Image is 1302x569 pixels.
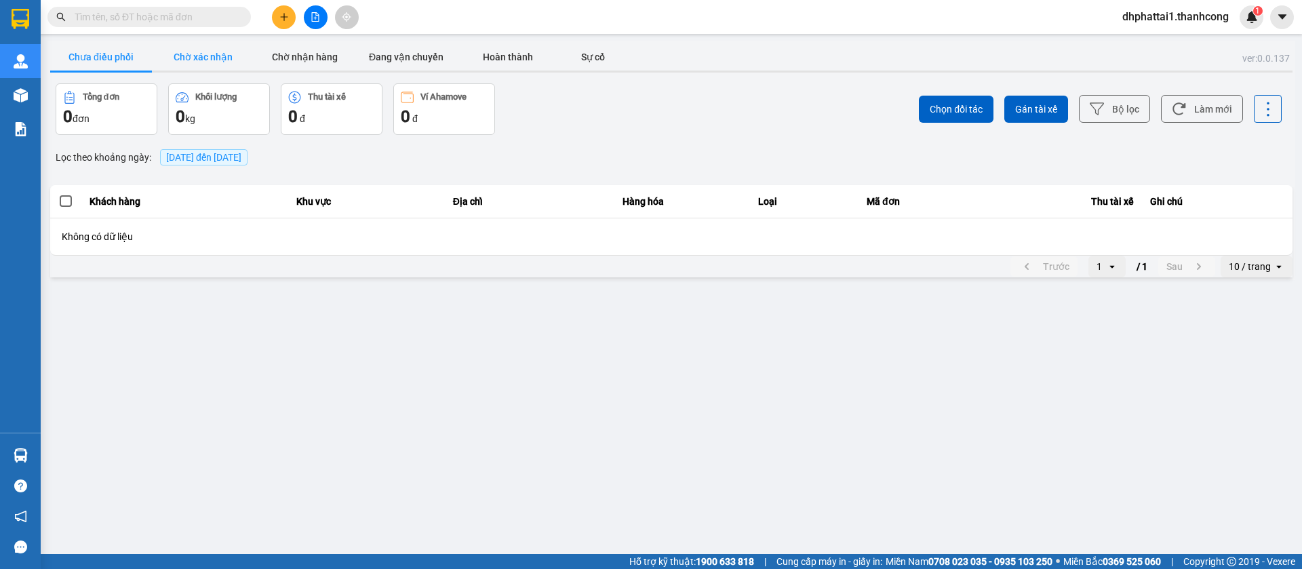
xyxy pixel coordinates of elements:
th: Mã đơn [859,185,960,218]
span: 0 [401,107,410,126]
div: Thu tài xế [308,92,346,102]
button: Bộ lọc [1079,95,1150,123]
button: Làm mới [1161,95,1243,123]
strong: 1900 633 818 [696,556,754,567]
button: plus [272,5,296,29]
span: Gán tài xế [1015,102,1057,116]
th: Địa chỉ [445,185,614,218]
span: Chọn đối tác [930,102,983,116]
img: icon-new-feature [1246,11,1258,23]
button: Gán tài xế [1004,96,1068,123]
button: Ví Ahamove0 đ [393,83,495,135]
span: question-circle [14,479,27,492]
img: warehouse-icon [14,54,28,68]
button: Chọn đối tác [919,96,993,123]
div: 1 [1097,260,1102,273]
button: next page. current page 1 / 1 [1158,256,1215,277]
button: Thu tài xế0 đ [281,83,382,135]
button: file-add [304,5,328,29]
th: Khu vực [288,185,445,218]
span: ⚪️ [1056,559,1060,564]
span: Hỗ trợ kỹ thuật: [629,554,754,569]
th: Ghi chú [1142,185,1293,218]
div: Thu tài xế [968,193,1134,210]
button: Chờ xác nhận [152,43,254,71]
button: Khối lượng0kg [168,83,270,135]
strong: 0369 525 060 [1103,556,1161,567]
span: 0 [288,107,298,126]
span: aim [342,12,351,22]
span: search [56,12,66,22]
span: Miền Bắc [1063,554,1161,569]
img: warehouse-icon [14,88,28,102]
div: đơn [63,106,150,127]
input: Selected 10 / trang. [1272,260,1274,273]
button: Chưa điều phối [50,43,152,71]
span: Lọc theo khoảng ngày : [56,150,151,165]
span: | [764,554,766,569]
div: Tổng đơn [83,92,119,102]
span: plus [279,12,289,22]
span: 0 [176,107,185,126]
div: đ [401,106,488,127]
th: Khách hàng [81,185,288,218]
button: previous page. current page 1 / 1 [1010,256,1078,277]
svg: open [1274,261,1284,272]
sup: 1 [1253,6,1263,16]
button: caret-down [1270,5,1294,29]
span: [DATE] đến [DATE] [160,149,248,165]
span: caret-down [1276,11,1288,23]
span: notification [14,510,27,523]
span: / 1 [1137,258,1147,275]
img: warehouse-icon [14,448,28,463]
span: Cung cấp máy in - giấy in: [776,554,882,569]
button: Chờ nhận hàng [254,43,355,71]
button: Hoàn thành [457,43,559,71]
span: dhphattai1.thanhcong [1111,8,1240,25]
img: solution-icon [14,122,28,136]
div: Khối lượng [195,92,237,102]
svg: open [1107,261,1118,272]
th: Loại [750,185,859,218]
span: Miền Nam [886,554,1052,569]
button: aim [335,5,359,29]
th: Hàng hóa [614,185,750,218]
span: copyright [1227,557,1236,566]
button: Đang vận chuyển [355,43,457,71]
img: logo-vxr [12,9,29,29]
span: 1 [1255,6,1260,16]
div: đ [288,106,375,127]
div: 10 / trang [1229,260,1271,273]
div: kg [176,106,262,127]
span: 13/09/2025 đến 13/09/2025 [166,152,241,163]
span: 0 [63,107,73,126]
button: Tổng đơn0đơn [56,83,157,135]
span: message [14,541,27,553]
div: Không có dữ liệu [62,230,1281,243]
strong: 0708 023 035 - 0935 103 250 [928,556,1052,567]
input: Tìm tên, số ĐT hoặc mã đơn [75,9,235,24]
div: Ví Ahamove [420,92,467,102]
span: | [1171,554,1173,569]
span: file-add [311,12,320,22]
button: Sự cố [559,43,627,71]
